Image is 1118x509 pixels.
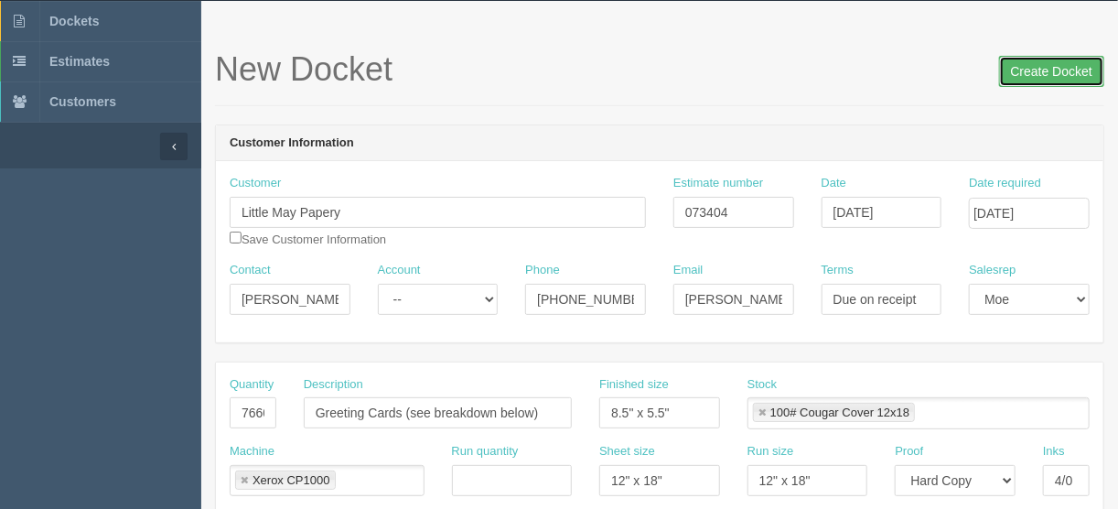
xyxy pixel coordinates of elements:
[770,406,910,418] div: 100# Cougar Cover 12x18
[230,443,274,460] label: Machine
[969,175,1041,192] label: Date required
[230,175,646,248] div: Save Customer Information
[969,262,1016,279] label: Salesrep
[230,175,281,192] label: Customer
[822,262,854,279] label: Terms
[215,51,1104,88] h1: New Docket
[452,443,519,460] label: Run quantity
[895,443,923,460] label: Proof
[999,56,1104,87] input: Create Docket
[49,94,116,109] span: Customers
[49,14,99,28] span: Dockets
[230,262,271,279] label: Contact
[525,262,560,279] label: Phone
[1043,443,1065,460] label: Inks
[253,474,330,486] div: Xerox CP1000
[673,175,763,192] label: Estimate number
[304,376,363,394] label: Description
[230,197,646,228] input: Enter customer name
[378,262,421,279] label: Account
[747,376,778,394] label: Stock
[49,54,110,69] span: Estimates
[599,376,669,394] label: Finished size
[599,443,655,460] label: Sheet size
[216,125,1103,162] header: Customer Information
[747,443,794,460] label: Run size
[230,376,274,394] label: Quantity
[673,262,704,279] label: Email
[822,175,846,192] label: Date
